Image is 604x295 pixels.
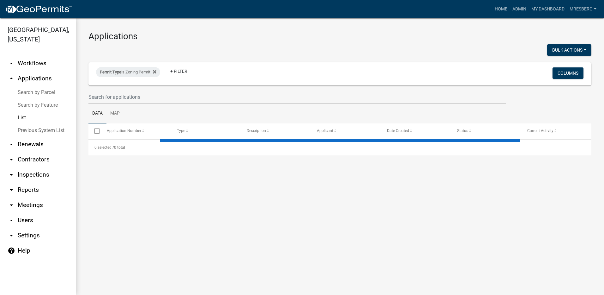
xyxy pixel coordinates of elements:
[317,129,333,133] span: Applicant
[107,129,141,133] span: Application Number
[387,129,409,133] span: Date Created
[8,186,15,194] i: arrow_drop_down
[165,66,192,77] a: + Filter
[88,104,106,124] a: Data
[457,129,468,133] span: Status
[521,123,591,139] datatable-header-cell: Current Activity
[100,123,171,139] datatable-header-cell: Application Number
[553,67,583,79] button: Columns
[177,129,185,133] span: Type
[8,171,15,179] i: arrow_drop_down
[451,123,521,139] datatable-header-cell: Status
[8,75,15,82] i: arrow_drop_up
[567,3,599,15] a: mresberg
[8,60,15,67] i: arrow_drop_down
[381,123,451,139] datatable-header-cell: Date Created
[8,156,15,163] i: arrow_drop_down
[247,129,266,133] span: Description
[527,129,553,133] span: Current Activity
[88,140,591,155] div: 0 total
[171,123,241,139] datatable-header-cell: Type
[492,3,510,15] a: Home
[8,217,15,224] i: arrow_drop_down
[8,232,15,239] i: arrow_drop_down
[8,247,15,254] i: help
[510,3,529,15] a: Admin
[100,70,121,74] span: Permit Type
[241,123,311,139] datatable-header-cell: Description
[547,44,591,56] button: Bulk Actions
[88,123,100,139] datatable-header-cell: Select
[8,141,15,148] i: arrow_drop_down
[529,3,567,15] a: My Dashboard
[311,123,381,139] datatable-header-cell: Applicant
[88,91,506,104] input: Search for applications
[96,67,160,77] div: is Zoning Permit
[88,31,591,42] h3: Applications
[8,201,15,209] i: arrow_drop_down
[106,104,124,124] a: Map
[94,145,114,150] span: 0 selected /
